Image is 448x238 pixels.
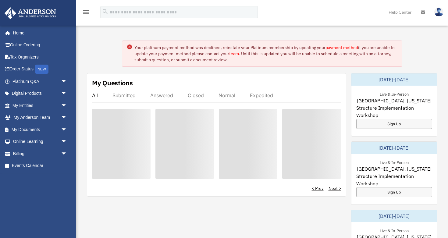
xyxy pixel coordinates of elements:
a: Order StatusNEW [4,63,76,76]
div: All [92,92,98,98]
span: Structure Implementation Workshop [356,172,432,187]
a: Next > [329,185,341,191]
div: Submitted [112,92,136,98]
div: Closed [188,92,204,98]
a: payment method [325,45,358,50]
span: arrow_drop_down [61,75,73,88]
div: NEW [35,65,48,74]
span: arrow_drop_down [61,112,73,124]
span: arrow_drop_down [61,99,73,112]
a: Online Learningarrow_drop_down [4,136,76,148]
div: [DATE]-[DATE] [351,142,437,154]
span: arrow_drop_down [61,87,73,100]
a: My Entitiesarrow_drop_down [4,99,76,112]
a: team [229,51,239,56]
span: Structure Implementation Workshop [356,104,432,119]
div: Live & In-Person [375,91,414,97]
a: Sign Up [356,119,432,129]
a: Online Ordering [4,39,76,51]
a: Events Calendar [4,160,76,172]
img: User Pic [434,8,443,16]
div: Expedited [250,92,273,98]
div: [DATE]-[DATE] [351,73,437,86]
span: [GEOGRAPHIC_DATA], [US_STATE] [357,97,432,104]
div: Your platinum payment method was declined, reinstate your Platinum membership by updating your if... [134,44,397,63]
span: [GEOGRAPHIC_DATA], [US_STATE] [357,165,432,172]
a: My Documentsarrow_drop_down [4,123,76,136]
a: Platinum Q&Aarrow_drop_down [4,75,76,87]
i: search [102,8,108,15]
a: menu [82,11,90,16]
a: Digital Productsarrow_drop_down [4,87,76,100]
div: [DATE]-[DATE] [351,210,437,222]
div: Normal [219,92,235,98]
a: Home [4,27,73,39]
div: Live & In-Person [375,227,414,233]
span: arrow_drop_down [61,136,73,148]
a: Sign Up [356,187,432,197]
span: arrow_drop_down [61,123,73,136]
div: My Questions [92,78,133,87]
span: arrow_drop_down [61,147,73,160]
img: Anderson Advisors Platinum Portal [3,7,58,19]
a: < Prev [312,185,324,191]
i: menu [82,9,90,16]
a: My Anderson Teamarrow_drop_down [4,112,76,124]
a: Tax Organizers [4,51,76,63]
div: Answered [150,92,173,98]
div: Live & In-Person [375,159,414,165]
a: Billingarrow_drop_down [4,147,76,160]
